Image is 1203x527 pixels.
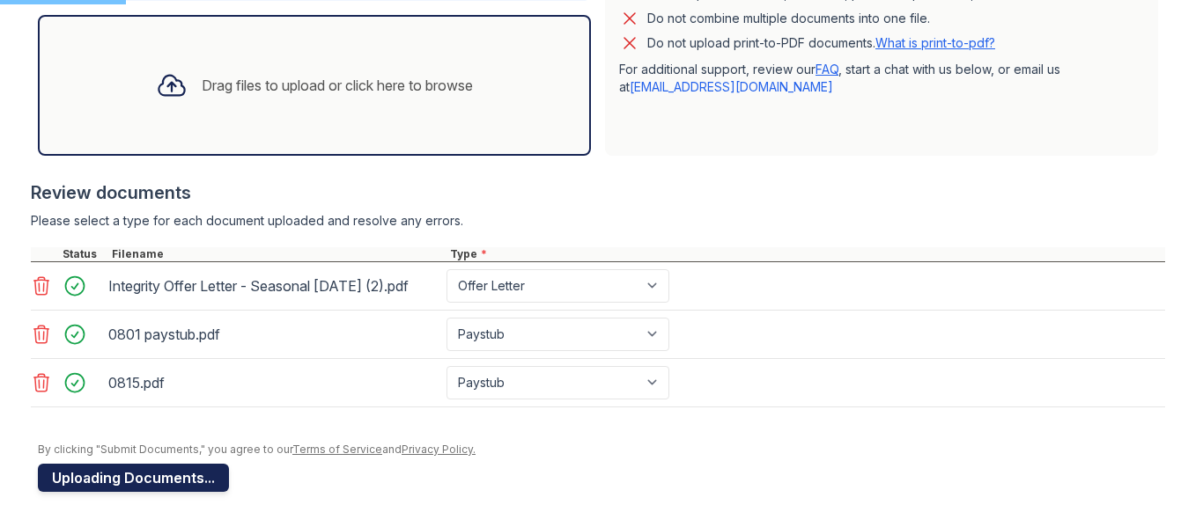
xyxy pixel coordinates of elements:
[38,464,229,492] button: Uploading Documents...
[108,272,439,300] div: Integrity Offer Letter - Seasonal [DATE] (2).pdf
[31,180,1165,205] div: Review documents
[630,79,833,94] a: [EMAIL_ADDRESS][DOMAIN_NAME]
[447,247,1165,261] div: Type
[292,443,382,456] a: Terms of Service
[31,212,1165,230] div: Please select a type for each document uploaded and resolve any errors.
[38,443,1165,457] div: By clicking "Submit Documents," you agree to our and
[59,247,108,261] div: Status
[202,75,473,96] div: Drag files to upload or click here to browse
[108,320,439,348] div: 0801 paystub.pdf
[647,8,930,29] div: Do not combine multiple documents into one file.
[108,369,439,397] div: 0815.pdf
[402,443,476,456] a: Privacy Policy.
[875,35,995,50] a: What is print-to-pdf?
[647,34,995,52] p: Do not upload print-to-PDF documents.
[816,62,838,77] a: FAQ
[619,61,1144,96] p: For additional support, review our , start a chat with us below, or email us at
[108,247,447,261] div: Filename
